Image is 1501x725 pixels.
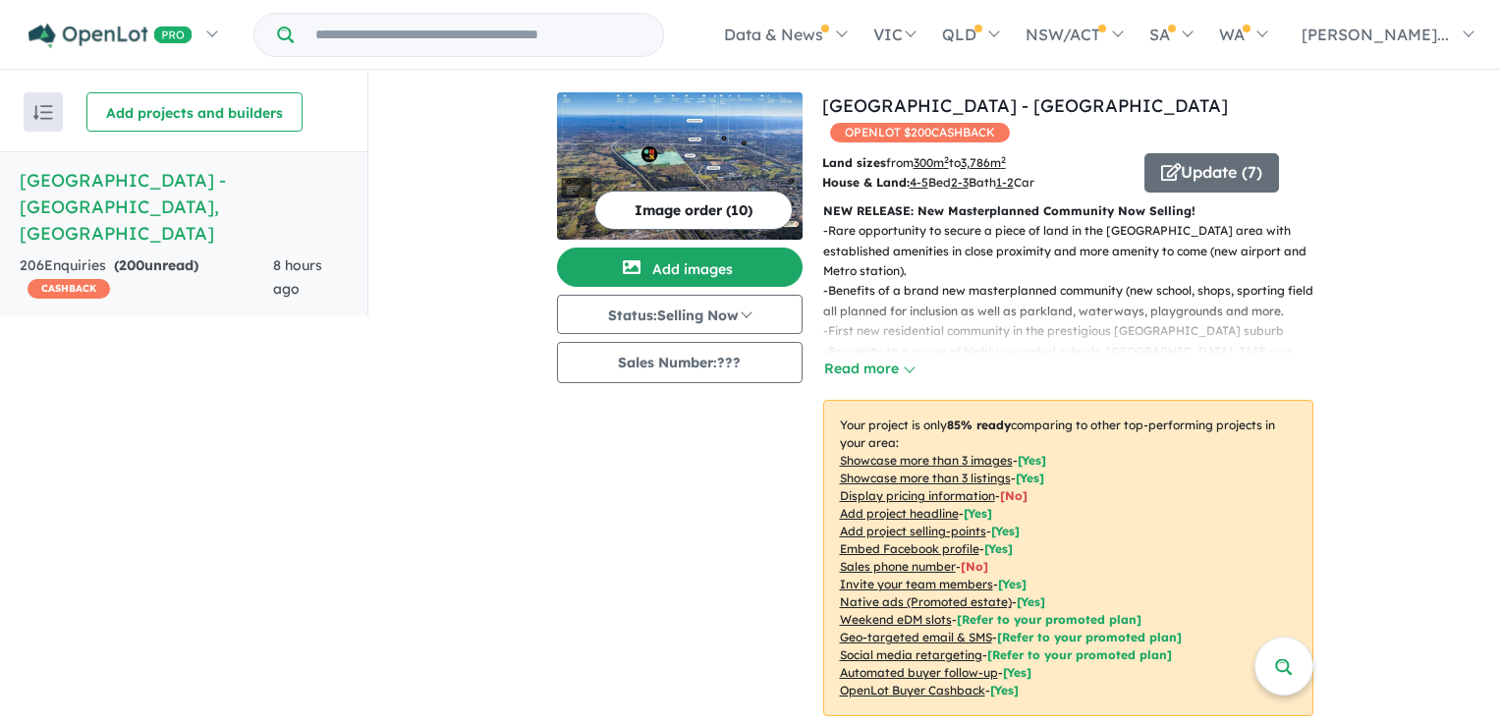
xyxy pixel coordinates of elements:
[823,400,1313,716] p: Your project is only comparing to other top-performing projects in your area: - - - - - - - - - -...
[991,524,1020,538] span: [ Yes ]
[914,155,949,170] u: 300 m
[840,471,1011,485] u: Showcase more than 3 listings
[33,105,53,120] img: sort.svg
[1000,488,1028,503] span: [ No ]
[557,342,803,383] button: Sales Number:???
[823,221,1329,281] p: - Rare opportunity to secure a piece of land in the [GEOGRAPHIC_DATA] area with established ameni...
[20,254,273,302] div: 206 Enquir ies
[822,175,910,190] b: House & Land:
[957,612,1141,627] span: [Refer to your promoted plan]
[949,155,1006,170] span: to
[1003,665,1031,680] span: [Yes]
[1001,154,1006,165] sup: 2
[840,506,959,521] u: Add project headline
[119,256,144,274] span: 200
[840,453,1013,468] u: Showcase more than 3 images
[996,175,1014,190] u: 1-2
[840,541,979,556] u: Embed Facebook profile
[594,191,793,230] button: Image order (10)
[823,342,1329,382] p: - Proximity to a range of highly regarded schools, [GEOGRAPHIC_DATA], TAFE and hospitals.
[840,577,993,591] u: Invite your team members
[822,155,886,170] b: Land sizes
[273,256,322,298] span: 8 hours ago
[840,683,985,697] u: OpenLot Buyer Cashback
[840,647,982,662] u: Social media retargeting
[822,94,1228,117] a: [GEOGRAPHIC_DATA] - [GEOGRAPHIC_DATA]
[840,630,992,644] u: Geo-targeted email & SMS
[823,321,1329,341] p: - First new residential community in the prestigious [GEOGRAPHIC_DATA] suburb
[961,559,988,574] span: [ No ]
[1302,25,1449,44] span: [PERSON_NAME]...
[823,201,1313,221] p: NEW RELEASE: New Masterplanned Community Now Selling!
[944,154,949,165] sup: 2
[961,155,1006,170] u: 3,786 m
[20,167,348,247] h5: [GEOGRAPHIC_DATA] - [GEOGRAPHIC_DATA] , [GEOGRAPHIC_DATA]
[998,577,1027,591] span: [ Yes ]
[1016,471,1044,485] span: [ Yes ]
[947,418,1011,432] b: 85 % ready
[840,524,986,538] u: Add project selling-points
[823,358,916,380] button: Read more
[910,175,928,190] u: 4-5
[830,123,1010,142] span: OPENLOT $ 200 CASHBACK
[28,279,110,299] span: CASHBACK
[840,665,998,680] u: Automated buyer follow-up
[298,14,659,56] input: Try estate name, suburb, builder or developer
[557,92,803,240] img: Orchard Hills North Estate - Orchard Hills
[951,175,969,190] u: 2-3
[1144,153,1279,193] button: Update (7)
[557,248,803,287] button: Add images
[823,281,1329,321] p: - Benefits of a brand new masterplanned community (new school, shops, sporting fields all planned...
[840,612,952,627] u: Weekend eDM slots
[822,173,1130,193] p: Bed Bath Car
[987,647,1172,662] span: [Refer to your promoted plan]
[840,594,1012,609] u: Native ads (Promoted estate)
[822,153,1130,173] p: from
[86,92,303,132] button: Add projects and builders
[997,630,1182,644] span: [Refer to your promoted plan]
[840,488,995,503] u: Display pricing information
[114,256,198,274] strong: ( unread)
[964,506,992,521] span: [ Yes ]
[840,559,956,574] u: Sales phone number
[1018,453,1046,468] span: [ Yes ]
[557,295,803,334] button: Status:Selling Now
[1017,594,1045,609] span: [Yes]
[28,24,193,48] img: Openlot PRO Logo White
[990,683,1019,697] span: [Yes]
[984,541,1013,556] span: [ Yes ]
